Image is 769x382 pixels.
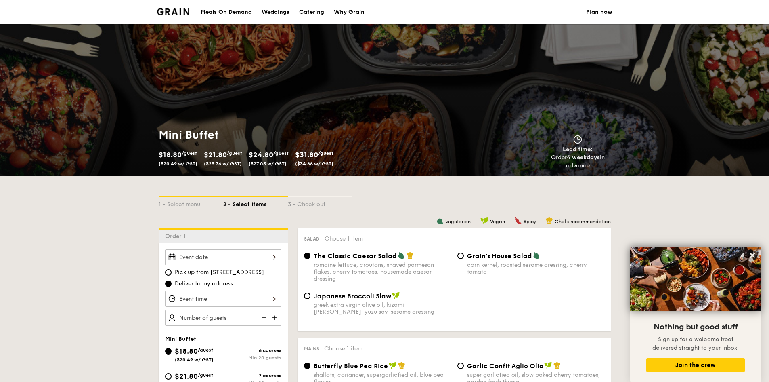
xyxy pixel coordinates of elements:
[165,281,172,287] input: Deliver to my address
[304,293,310,299] input: Japanese Broccoli Slawgreek extra virgin olive oil, kizami [PERSON_NAME], yuzu soy-sesame dressing
[392,292,400,299] img: icon-vegan.f8ff3823.svg
[304,253,310,259] input: The Classic Caesar Saladromaine lettuce, croutons, shaved parmesan flakes, cherry tomatoes, house...
[314,262,451,282] div: romaine lettuce, croutons, shaved parmesan flakes, cherry tomatoes, housemade caesar dressing
[467,252,532,260] span: Grain's House Salad
[542,154,614,170] div: Order in advance
[314,362,388,370] span: Butterfly Blue Pea Rice
[630,247,761,311] img: DSC07876-Edit02-Large.jpeg
[436,217,444,224] img: icon-vegetarian.fe4039eb.svg
[567,154,600,161] strong: 4 weekdays
[159,197,223,209] div: 1 - Select menu
[249,161,287,167] span: ($27.03 w/ GST)
[159,128,381,142] h1: Mini Buffet
[295,161,333,167] span: ($34.66 w/ GST)
[175,347,198,356] span: $18.80
[165,336,196,342] span: Mini Buffet
[314,302,451,315] div: greek extra virgin olive oil, kizami [PERSON_NAME], yuzu soy-sesame dressing
[652,336,739,351] span: Sign up for a welcome treat delivered straight to your inbox.
[182,150,197,156] span: /guest
[572,135,584,144] img: icon-clock.2db775ea.svg
[654,322,738,332] span: Nothing but good stuff
[165,348,172,355] input: $18.80/guest($20.49 w/ GST)6 coursesMin 20 guests
[544,362,552,369] img: icon-vegan.f8ff3823.svg
[314,252,397,260] span: The Classic Caesar Salad
[515,217,522,224] img: icon-spicy.37a8142b.svg
[165,373,172,380] input: $21.80/guest($23.76 w/ GST)7 coursesMin 20 guests
[165,310,281,326] input: Number of guests
[223,355,281,361] div: Min 20 guests
[273,150,289,156] span: /guest
[295,150,318,159] span: $31.80
[204,150,227,159] span: $21.80
[175,372,198,381] span: $21.80
[318,150,333,156] span: /guest
[257,310,269,325] img: icon-reduce.1d2dbef1.svg
[165,291,281,307] input: Event time
[159,150,182,159] span: $18.80
[389,362,397,369] img: icon-vegan.f8ff3823.svg
[467,362,543,370] span: Garlic Confit Aglio Olio
[563,146,593,153] span: Lead time:
[165,269,172,276] input: Pick up from [STREET_ADDRESS]
[288,197,352,209] div: 3 - Check out
[175,357,214,363] span: ($20.49 w/ GST)
[249,150,273,159] span: $24.80
[269,310,281,325] img: icon-add.58712e84.svg
[398,252,405,259] img: icon-vegetarian.fe4039eb.svg
[223,373,281,378] div: 7 courses
[555,219,611,224] span: Chef's recommendation
[198,347,213,353] span: /guest
[227,150,242,156] span: /guest
[223,348,281,353] div: 6 courses
[524,219,536,224] span: Spicy
[157,8,190,15] a: Logotype
[324,345,362,352] span: Choose 1 item
[175,280,233,288] span: Deliver to my address
[304,236,320,242] span: Salad
[457,363,464,369] input: Garlic Confit Aglio Oliosuper garlicfied oil, slow baked cherry tomatoes, garden fresh thyme
[223,197,288,209] div: 2 - Select items
[445,219,471,224] span: Vegetarian
[467,262,604,275] div: corn kernel, roasted sesame dressing, cherry tomato
[204,161,242,167] span: ($23.76 w/ GST)
[165,249,281,265] input: Event date
[304,346,319,352] span: Mains
[407,252,414,259] img: icon-chef-hat.a58ddaea.svg
[480,217,488,224] img: icon-vegan.f8ff3823.svg
[646,358,745,372] button: Join the crew
[398,362,405,369] img: icon-chef-hat.a58ddaea.svg
[553,362,561,369] img: icon-chef-hat.a58ddaea.svg
[198,372,213,378] span: /guest
[304,363,310,369] input: Butterfly Blue Pea Riceshallots, coriander, supergarlicfied oil, blue pea flower
[314,292,391,300] span: Japanese Broccoli Slaw
[546,217,553,224] img: icon-chef-hat.a58ddaea.svg
[457,253,464,259] input: Grain's House Saladcorn kernel, roasted sesame dressing, cherry tomato
[533,252,540,259] img: icon-vegetarian.fe4039eb.svg
[165,233,189,240] span: Order 1
[746,249,759,262] button: Close
[325,235,363,242] span: Choose 1 item
[157,8,190,15] img: Grain
[175,268,264,276] span: Pick up from [STREET_ADDRESS]
[159,161,197,167] span: ($20.49 w/ GST)
[490,219,505,224] span: Vegan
